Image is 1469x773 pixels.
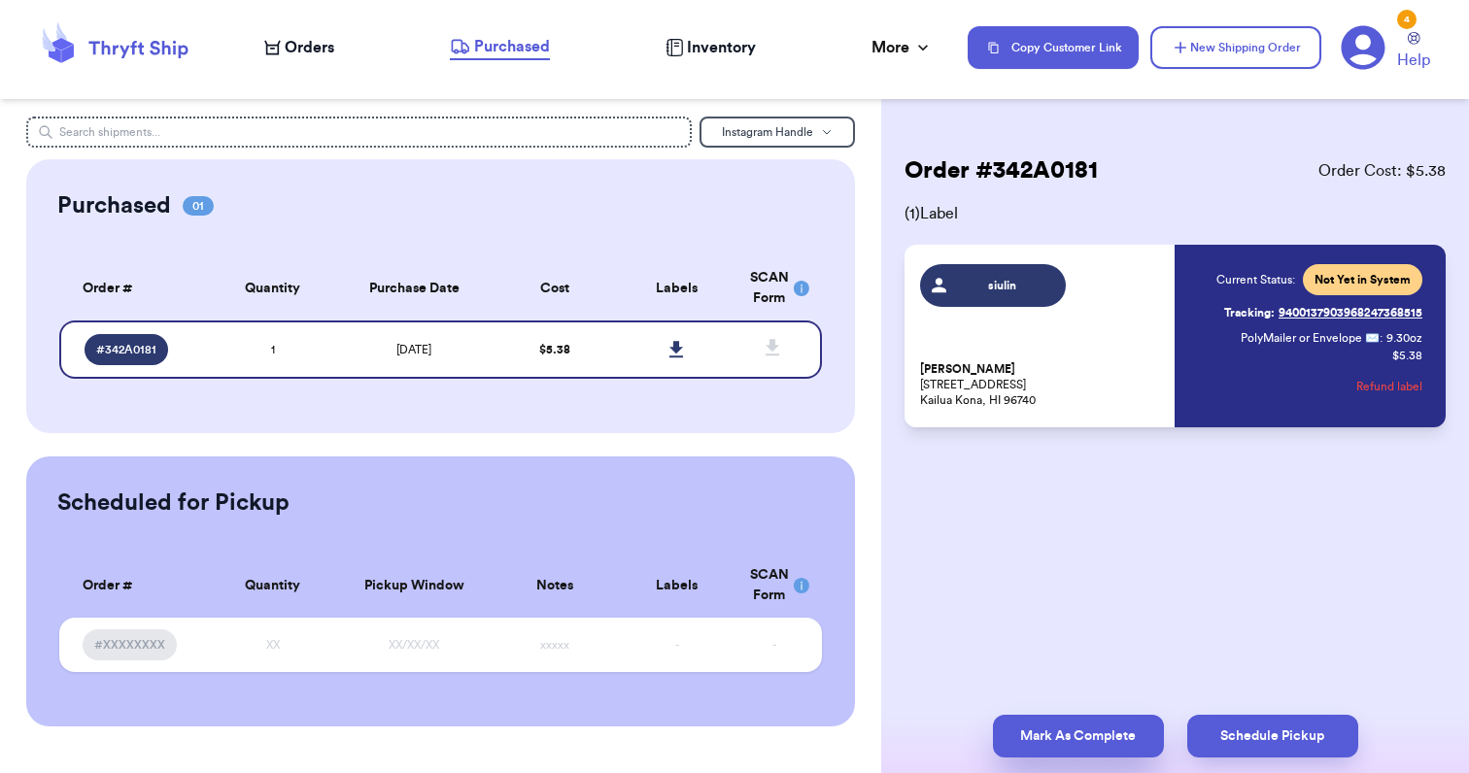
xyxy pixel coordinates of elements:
span: Not Yet in System [1315,272,1411,287]
h2: Purchased [57,190,171,221]
span: #XXXXXXXX [94,637,165,653]
span: 1 [271,344,275,355]
th: Labels [616,256,738,320]
th: Purchase Date [334,256,495,320]
th: Pickup Window [334,554,495,618]
span: 9.30 oz [1386,330,1422,346]
div: More [871,36,933,59]
span: ( 1 ) Label [905,202,1446,225]
span: XX/XX/XX [389,639,439,651]
input: Search shipments... [26,117,692,148]
span: siulin [956,278,1048,293]
th: Quantity [212,256,334,320]
div: SCAN Form [750,565,799,606]
button: Schedule Pickup [1187,715,1358,757]
span: Tracking: [1224,305,1275,320]
span: xxxxx [540,639,569,651]
a: Help [1397,32,1430,72]
span: - [675,639,679,651]
span: : [1380,330,1383,346]
button: Instagram Handle [700,117,855,148]
th: Cost [495,256,617,320]
span: Instagram Handle [722,126,813,138]
span: Help [1397,49,1430,72]
th: Order # [59,256,212,320]
span: PolyMailer or Envelope ✉️ [1241,332,1380,344]
th: Quantity [212,554,334,618]
th: Notes [495,554,617,618]
th: Labels [616,554,738,618]
p: [STREET_ADDRESS] Kailua Kona, HI 96740 [920,361,1163,408]
button: New Shipping Order [1150,26,1321,69]
h2: Order # 342A0181 [905,155,1098,186]
p: $ 5.38 [1392,348,1422,363]
span: 01 [183,196,214,216]
button: Refund label [1356,365,1422,408]
span: XX [266,639,280,651]
span: $ 5.38 [539,344,570,355]
a: Orders [264,36,334,59]
button: Copy Customer Link [968,26,1139,69]
span: # 342A0181 [96,342,156,357]
span: [DATE] [396,344,431,355]
a: Purchased [450,35,550,60]
span: Orders [285,36,334,59]
span: - [772,639,776,651]
span: Inventory [687,36,756,59]
span: Current Status: [1216,272,1295,287]
a: Inventory [666,36,756,59]
a: Tracking:9400137903968247368515 [1224,297,1422,328]
div: SCAN Form [750,268,799,309]
span: Order Cost: $ 5.38 [1318,159,1446,183]
th: Order # [59,554,212,618]
a: 4 [1341,25,1385,70]
div: 4 [1397,10,1417,29]
span: Purchased [474,35,550,58]
button: Mark As Complete [993,715,1164,757]
span: [PERSON_NAME] [920,362,1015,377]
h2: Scheduled for Pickup [57,487,290,519]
